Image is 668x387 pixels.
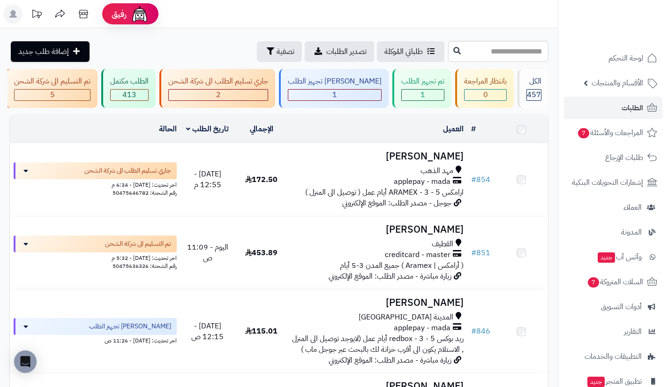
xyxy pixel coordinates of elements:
div: [PERSON_NAME] تجهيز الطلب [288,76,382,87]
div: الطلب مكتمل [110,76,149,87]
span: زيارة مباشرة - مصدر الطلب: الموقع الإلكتروني [329,355,451,366]
a: طلبات الإرجاع [564,146,662,169]
a: #854 [471,174,490,185]
a: جاري تسليم الطلب الى شركة الشحن 2 [158,69,277,108]
span: 7 [578,128,589,138]
span: رقم الشحنة: 50475636326 [113,262,177,270]
span: # [471,247,476,258]
div: Open Intercom Messenger [14,350,37,373]
span: [PERSON_NAME] تجهيز الطلب [89,322,171,331]
span: الطلبات [622,101,643,114]
span: لوحة التحكم [608,52,643,65]
span: applepay - mada [394,176,450,187]
span: أدوات التسويق [601,300,642,313]
a: # [471,123,476,135]
span: طلباتي المُوكلة [384,46,423,57]
a: المراجعات والأسئلة7 [564,121,662,144]
a: بانتظار المراجعة 0 [453,69,516,108]
div: اخر تحديث: [DATE] - 6:34 م [14,179,177,189]
a: العميل [443,123,464,135]
span: 5 [50,89,55,100]
h3: [PERSON_NAME] [292,297,464,308]
span: 457 [527,89,541,100]
img: ai-face.png [130,5,149,23]
span: إشعارات التحويلات البنكية [572,176,643,189]
div: جاري تسليم الطلب الى شركة الشحن [168,76,268,87]
span: جاري تسليم الطلب الى شركة الشحن [84,166,171,175]
a: لوحة التحكم [564,47,662,69]
span: تصدير الطلبات [326,46,367,57]
a: الطلب مكتمل 413 [99,69,158,108]
a: تاريخ الطلب [186,123,229,135]
button: تصفية [257,41,302,62]
a: العملاء [564,196,662,219]
a: تم تجهيز الطلب 1 [390,69,453,108]
a: الطلبات [564,97,662,119]
div: تم التسليم الى شركة الشحن [14,76,90,87]
div: 2 [169,90,268,100]
div: 5 [15,90,90,100]
a: السلات المتروكة7 [564,271,662,293]
a: تحديثات المنصة [25,5,48,26]
span: رقم الشحنة: 50475646782 [113,189,177,197]
span: المدينة [GEOGRAPHIC_DATA] [359,312,453,323]
a: تصدير الطلبات [305,41,374,62]
div: 0 [465,90,506,100]
span: 2 [216,89,221,100]
div: اخر تحديث: [DATE] - 11:26 ص [14,335,177,345]
a: الكل457 [516,69,550,108]
div: 1 [402,90,444,100]
span: مهد الذهب [420,166,453,176]
span: العملاء [623,201,642,214]
span: السلات المتروكة [587,275,643,288]
a: المدونة [564,221,662,243]
span: جديد [587,377,605,387]
span: الأقسام والمنتجات [592,76,643,90]
a: #851 [471,247,490,258]
img: logo-2.png [604,23,659,43]
span: جديد [598,252,615,263]
span: 115.01 [245,326,278,337]
div: اخر تحديث: [DATE] - 5:32 م [14,252,177,262]
span: وآتس آب [597,250,642,264]
span: 1 [332,89,337,100]
span: # [471,174,476,185]
div: بانتظار المراجعة [464,76,507,87]
h3: [PERSON_NAME] [292,151,464,162]
span: [DATE] - 12:15 ص [191,320,224,342]
span: المراجعات والأسئلة [577,126,643,139]
span: [DATE] - 12:55 م [194,168,221,190]
span: رفيق [112,8,127,20]
span: ( أرامكس | Aramex ) جميع المدن 3-5 أيام [340,260,464,271]
span: زيارة مباشرة - مصدر الطلب: الموقع الإلكتروني [329,271,451,282]
span: 7 [588,277,599,288]
div: 1 [288,90,381,100]
span: 453.89 [245,247,278,258]
div: تم تجهيز الطلب [401,76,444,87]
a: إشعارات التحويلات البنكية [564,171,662,194]
span: creditcard - master [385,250,450,260]
span: جوجل - مصدر الطلب: الموقع الإلكتروني [342,197,451,209]
span: القطيف [432,239,453,250]
a: أدوات التسويق [564,296,662,318]
div: الكل [526,76,541,87]
span: تصفية [277,46,294,57]
span: 1 [420,89,425,100]
h3: [PERSON_NAME] [292,224,464,235]
a: تم التسليم الى شركة الشحن 5 [3,69,99,108]
span: التقارير [624,325,642,338]
a: التقارير [564,320,662,343]
a: التطبيقات والخدمات [564,345,662,368]
a: إضافة طلب جديد [11,41,90,62]
div: 413 [111,90,148,100]
a: [PERSON_NAME] تجهيز الطلب 1 [277,69,390,108]
span: طلبات الإرجاع [605,151,643,164]
span: 172.50 [245,174,278,185]
span: المدونة [621,226,642,239]
span: تم التسليم الى شركة الشحن [105,239,171,249]
span: 413 [122,89,136,100]
a: طلباتي المُوكلة [377,41,444,62]
span: 0 [483,89,488,100]
span: ارامكس ARAMEX - 3 - 5 أيام عمل ( توصيل الى المنزل ) [305,187,464,198]
a: الحالة [159,123,177,135]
